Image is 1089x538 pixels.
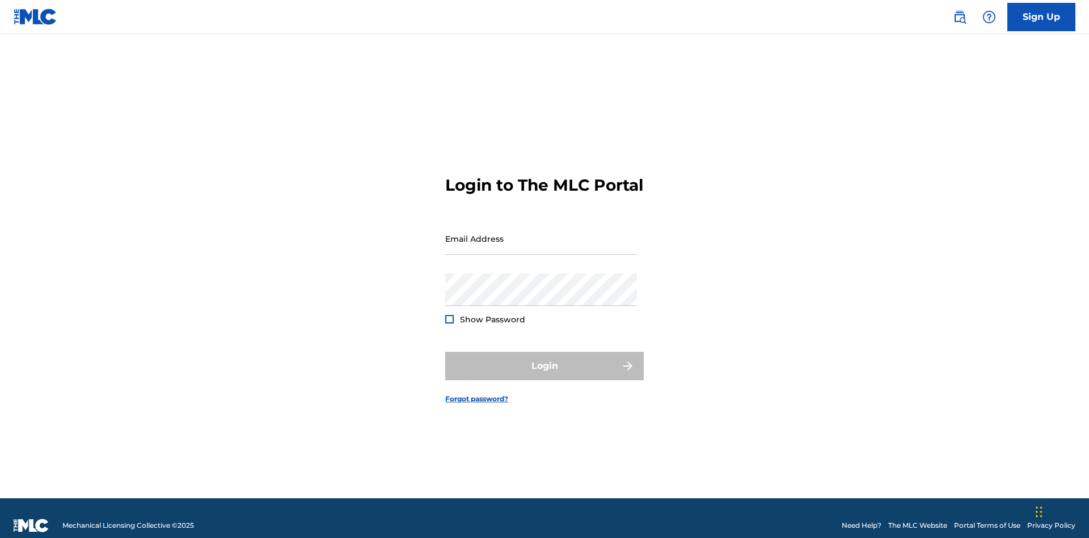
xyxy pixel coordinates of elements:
[1032,484,1089,538] iframe: Chat Widget
[445,394,508,404] a: Forgot password?
[14,519,49,532] img: logo
[953,10,966,24] img: search
[888,520,947,531] a: The MLC Website
[460,314,525,325] span: Show Password
[982,10,996,24] img: help
[948,6,971,28] a: Public Search
[842,520,881,531] a: Need Help?
[445,175,643,195] h3: Login to The MLC Portal
[14,9,57,25] img: MLC Logo
[1007,3,1075,31] a: Sign Up
[978,6,1001,28] div: Help
[62,520,194,531] span: Mechanical Licensing Collective © 2025
[1027,520,1075,531] a: Privacy Policy
[954,520,1020,531] a: Portal Terms of Use
[1036,495,1042,529] div: Drag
